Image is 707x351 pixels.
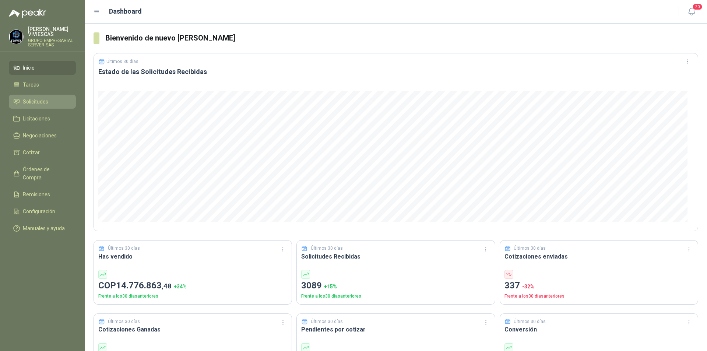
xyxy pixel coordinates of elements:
span: -32 % [522,284,534,289]
span: Órdenes de Compra [23,165,69,182]
h3: Cotizaciones enviadas [504,252,693,261]
h3: Bienvenido de nuevo [PERSON_NAME] [105,32,698,44]
p: GRUPO EMPRESARIAL SERVER SAS [28,38,76,47]
a: Inicio [9,61,76,75]
a: Órdenes de Compra [9,162,76,185]
p: 3089 [301,279,490,293]
button: 20 [685,5,698,18]
h1: Dashboard [109,6,142,17]
p: Frente a los 30 días anteriores [301,293,490,300]
span: 20 [692,3,703,10]
p: Últimos 30 días [106,59,138,64]
h3: Conversión [504,325,693,334]
p: COP [98,279,287,293]
a: Configuración [9,204,76,218]
img: Logo peakr [9,9,46,18]
span: Inicio [23,64,35,72]
p: Últimos 30 días [514,245,546,252]
span: + 34 % [174,284,187,289]
span: 14.776.863 [116,280,172,291]
p: Últimos 30 días [108,318,140,325]
h3: Estado de las Solicitudes Recibidas [98,67,693,76]
a: Manuales y ayuda [9,221,76,235]
a: Licitaciones [9,112,76,126]
p: 337 [504,279,693,293]
h3: Pendientes por cotizar [301,325,490,334]
a: Cotizar [9,145,76,159]
p: [PERSON_NAME] VIVIESCAS [28,27,76,37]
p: Últimos 30 días [311,318,343,325]
p: Últimos 30 días [311,245,343,252]
a: Negociaciones [9,129,76,143]
span: Solicitudes [23,98,48,106]
span: Manuales y ayuda [23,224,65,232]
img: Company Logo [9,30,23,44]
span: Remisiones [23,190,50,199]
span: Configuración [23,207,55,215]
h3: Solicitudes Recibidas [301,252,490,261]
a: Tareas [9,78,76,92]
span: Negociaciones [23,131,57,140]
p: Últimos 30 días [108,245,140,252]
span: Cotizar [23,148,40,157]
span: ,48 [162,282,172,290]
p: Frente a los 30 días anteriores [98,293,287,300]
a: Solicitudes [9,95,76,109]
p: Frente a los 30 días anteriores [504,293,693,300]
span: Licitaciones [23,115,50,123]
a: Remisiones [9,187,76,201]
h3: Has vendido [98,252,287,261]
span: + 15 % [324,284,337,289]
span: Tareas [23,81,39,89]
p: Últimos 30 días [514,318,546,325]
h3: Cotizaciones Ganadas [98,325,287,334]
